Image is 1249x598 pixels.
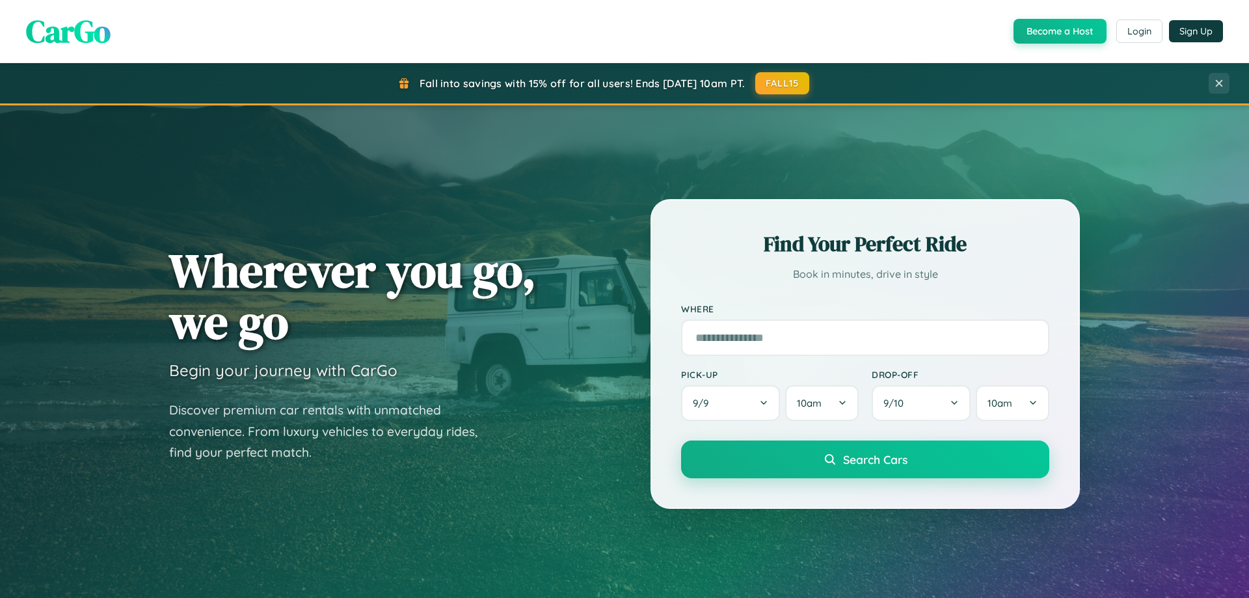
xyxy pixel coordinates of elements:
[1014,19,1107,44] button: Become a Host
[976,385,1049,421] button: 10am
[693,397,715,409] span: 9 / 9
[420,77,745,90] span: Fall into savings with 15% off for all users! Ends [DATE] 10am PT.
[169,245,536,347] h1: Wherever you go, we go
[797,397,822,409] span: 10am
[872,385,971,421] button: 9/10
[987,397,1012,409] span: 10am
[681,265,1049,284] p: Book in minutes, drive in style
[1169,20,1223,42] button: Sign Up
[755,72,810,94] button: FALL15
[872,369,1049,380] label: Drop-off
[681,303,1049,314] label: Where
[1116,20,1162,43] button: Login
[843,452,907,467] span: Search Cars
[681,385,780,421] button: 9/9
[681,230,1049,258] h2: Find Your Perfect Ride
[681,369,859,380] label: Pick-up
[883,397,910,409] span: 9 / 10
[26,10,111,53] span: CarGo
[681,441,1049,478] button: Search Cars
[169,360,397,380] h3: Begin your journey with CarGo
[169,400,494,463] p: Discover premium car rentals with unmatched convenience. From luxury vehicles to everyday rides, ...
[785,385,859,421] button: 10am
